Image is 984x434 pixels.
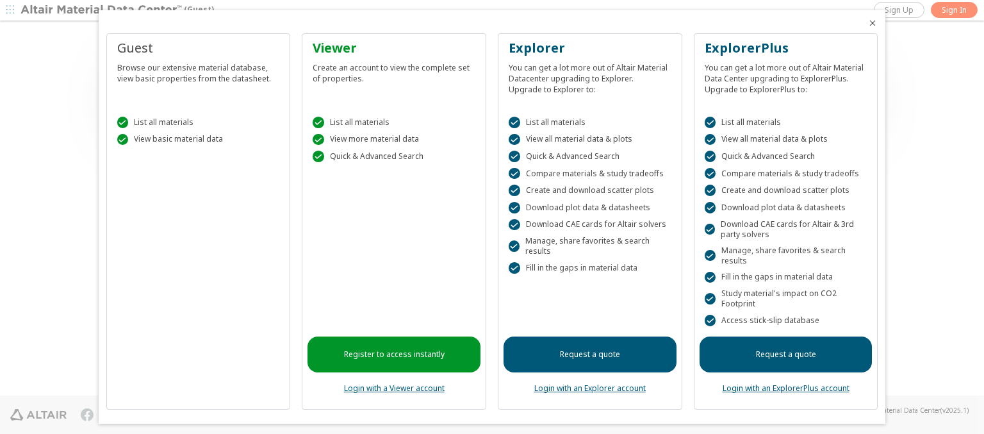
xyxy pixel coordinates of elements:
[509,236,671,256] div: Manage, share favorites & search results
[313,151,324,162] div: 
[509,57,671,95] div: You can get a lot more out of Altair Material Datacenter upgrading to Explorer. Upgrade to Explor...
[313,57,475,84] div: Create an account to view the complete set of properties.
[313,117,324,128] div: 
[705,219,867,240] div: Download CAE cards for Altair & 3rd party solvers
[705,168,867,179] div: Compare materials & study tradeoffs
[705,315,716,326] div: 
[705,134,867,146] div: View all material data & plots
[509,202,520,213] div: 
[509,219,671,231] div: Download CAE cards for Altair solvers
[509,134,671,146] div: View all material data & plots
[509,39,671,57] div: Explorer
[509,202,671,213] div: Download plot data & datasheets
[344,383,445,394] a: Login with a Viewer account
[509,262,520,274] div: 
[307,337,480,372] a: Register to access instantly
[509,117,671,128] div: List all materials
[705,185,867,196] div: Create and download scatter plots
[117,134,129,146] div: 
[534,383,646,394] a: Login with an Explorer account
[509,134,520,146] div: 
[313,117,475,128] div: List all materials
[117,117,129,128] div: 
[705,250,716,262] div: 
[705,151,867,162] div: Quick & Advanced Search
[313,39,475,57] div: Viewer
[705,39,867,57] div: ExplorerPlus
[509,151,520,162] div: 
[117,39,280,57] div: Guest
[509,168,520,179] div: 
[705,117,716,128] div: 
[705,168,716,179] div: 
[504,337,676,372] a: Request a quote
[705,293,716,305] div: 
[313,134,324,146] div: 
[509,219,520,231] div: 
[509,240,520,252] div: 
[509,151,671,162] div: Quick & Advanced Search
[705,288,867,309] div: Study material's impact on CO2 Footprint
[705,246,867,266] div: Manage, share favorites & search results
[509,262,671,274] div: Fill in the gaps in material data
[705,202,716,213] div: 
[700,337,873,372] a: Request a quote
[705,151,716,162] div: 
[705,272,867,283] div: Fill in the gaps in material data
[705,134,716,146] div: 
[705,272,716,283] div: 
[117,57,280,84] div: Browse our extensive material database, view basic properties from the datasheet.
[867,18,878,28] button: Close
[509,117,520,128] div: 
[509,185,520,196] div: 
[313,134,475,146] div: View more material data
[117,134,280,146] div: View basic material data
[705,202,867,213] div: Download plot data & datasheets
[705,224,715,235] div: 
[509,168,671,179] div: Compare materials & study tradeoffs
[705,57,867,95] div: You can get a lot more out of Altair Material Data Center upgrading to ExplorerPlus. Upgrade to E...
[117,117,280,128] div: List all materials
[705,185,716,196] div: 
[705,315,867,326] div: Access stick-slip database
[705,117,867,128] div: List all materials
[313,151,475,162] div: Quick & Advanced Search
[723,383,849,394] a: Login with an ExplorerPlus account
[509,185,671,196] div: Create and download scatter plots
